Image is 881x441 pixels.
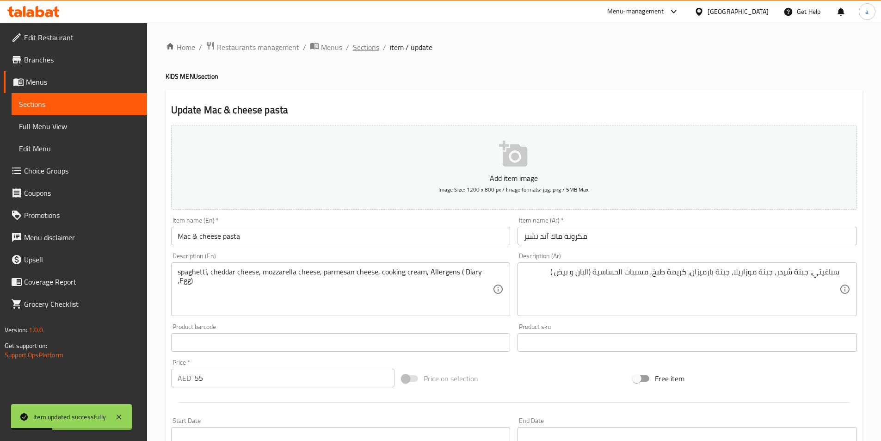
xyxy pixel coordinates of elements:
span: Menu disclaimer [24,232,140,243]
a: Menu disclaimer [4,226,147,248]
span: Full Menu View [19,121,140,132]
span: Promotions [24,210,140,221]
input: Please enter price [195,369,395,387]
a: Promotions [4,204,147,226]
button: Add item imageImage Size: 1200 x 800 px / Image formats: jpg, png / 5MB Max. [171,125,857,210]
div: Menu-management [607,6,664,17]
li: / [346,42,349,53]
span: Edit Menu [19,143,140,154]
span: Restaurants management [217,42,299,53]
span: Choice Groups [24,165,140,176]
a: Full Menu View [12,115,147,137]
a: Sections [353,42,379,53]
span: Version: [5,324,27,336]
span: Menus [26,76,140,87]
p: Add item image [185,173,843,184]
a: Choice Groups [4,160,147,182]
a: Grocery Checklist [4,293,147,315]
span: Coupons [24,187,140,199]
li: / [199,42,202,53]
span: item / update [390,42,432,53]
h4: KIDS MENU section [166,72,863,81]
span: Upsell [24,254,140,265]
a: Branches [4,49,147,71]
a: Sections [12,93,147,115]
a: Menus [310,41,342,53]
li: / [303,42,306,53]
span: a [865,6,869,17]
p: AED [178,373,191,384]
a: Home [166,42,195,53]
a: Menus [4,71,147,93]
a: Restaurants management [206,41,299,53]
a: Edit Restaurant [4,26,147,49]
span: Get support on: [5,340,47,352]
span: 1.0.0 [29,324,43,336]
a: Edit Menu [12,137,147,160]
div: [GEOGRAPHIC_DATA] [708,6,769,17]
input: Enter name Ar [518,227,857,245]
span: Grocery Checklist [24,298,140,310]
span: Image Size: 1200 x 800 px / Image formats: jpg, png / 5MB Max. [438,184,590,195]
textarea: سباغيتي، جبنة شيدر، جبنة موزاريلا، جبنة بارميزان، كريمة طبخ, مسببات الحساسية (البان و بيض ) [524,267,839,311]
span: Coverage Report [24,276,140,287]
a: Upsell [4,248,147,271]
span: Menus [321,42,342,53]
input: Enter name En [171,227,511,245]
a: Coverage Report [4,271,147,293]
span: Price on selection [424,373,478,384]
span: Sections [19,99,140,110]
textarea: spaghetti, cheddar cheese, mozzarella cheese, parmesan cheese, cooking cream, Allergens ( Diary ,... [178,267,493,311]
a: Support.OpsPlatform [5,349,63,361]
span: Branches [24,54,140,65]
div: Item updated successfully [33,412,106,422]
li: / [383,42,386,53]
input: Please enter product sku [518,333,857,352]
h2: Update Mac & cheese pasta [171,103,857,117]
a: Coupons [4,182,147,204]
nav: breadcrumb [166,41,863,53]
span: Free item [655,373,684,384]
input: Please enter product barcode [171,333,511,352]
span: Edit Restaurant [24,32,140,43]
